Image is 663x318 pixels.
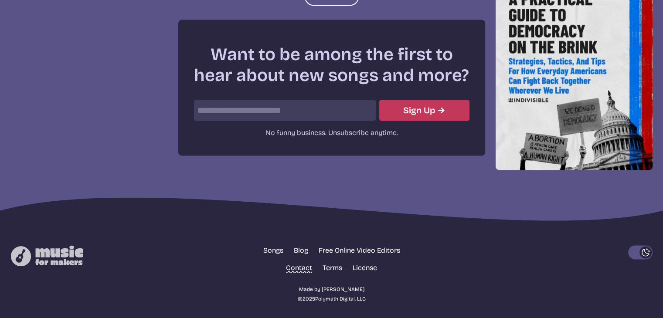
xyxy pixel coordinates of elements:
span: © 2025 Polymath Digital, LLC [298,296,366,302]
a: License [353,263,377,273]
a: Free Online Video Editors [319,245,400,256]
a: Terms [323,263,342,273]
button: Submit [379,100,469,121]
span: No funny business. Unsubscribe anytime. [265,129,398,137]
a: Contact [286,263,312,273]
a: Blog [294,245,308,256]
a: Songs [263,245,283,256]
img: Music for Makers logo [11,245,83,266]
a: Made by [PERSON_NAME] [299,285,364,293]
h2: Want to be among the first to hear about new songs and more? [194,44,469,86]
